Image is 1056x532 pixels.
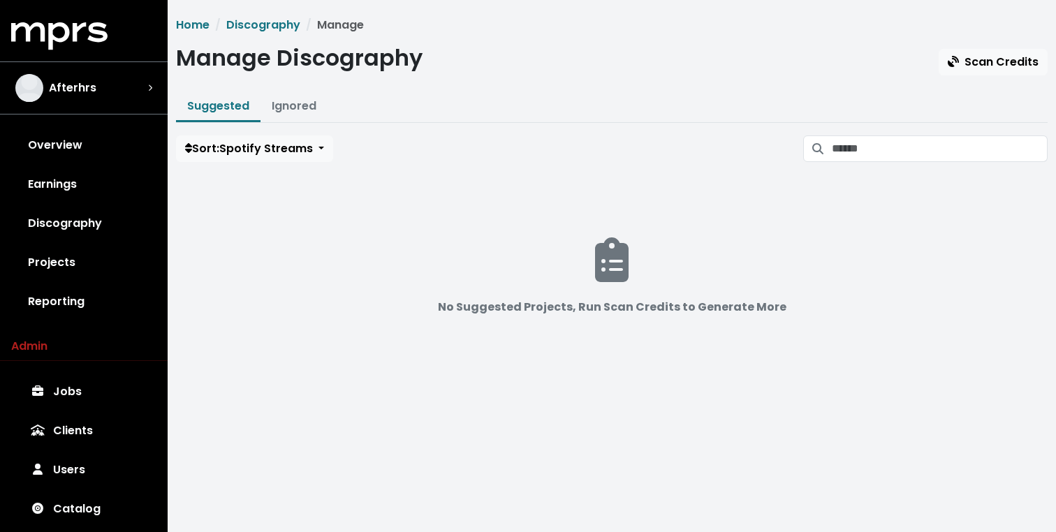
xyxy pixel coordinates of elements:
button: Scan Credits [939,49,1048,75]
span: Scan Credits [948,54,1039,70]
button: Sort:Spotify Streams [176,135,333,162]
a: Users [11,450,156,489]
a: Reporting [11,282,156,321]
a: mprs logo [11,27,108,43]
a: Suggested [187,98,249,114]
a: Projects [11,243,156,282]
a: Overview [11,126,156,165]
li: Manage [300,17,364,34]
a: Earnings [11,165,156,204]
b: No Suggested Projects, Run Scan Credits to Generate More [438,299,786,315]
a: Home [176,17,210,33]
a: Discography [11,204,156,243]
span: Afterhrs [49,80,96,96]
h1: Manage Discography [176,45,423,71]
a: Discography [226,17,300,33]
a: Catalog [11,489,156,529]
a: Ignored [272,98,316,114]
img: The selected account / producer [15,74,43,102]
a: Clients [11,411,156,450]
input: Search suggested projects [832,135,1048,162]
nav: breadcrumb [176,17,1048,34]
span: Sort: Spotify Streams [185,140,313,156]
a: Jobs [11,372,156,411]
